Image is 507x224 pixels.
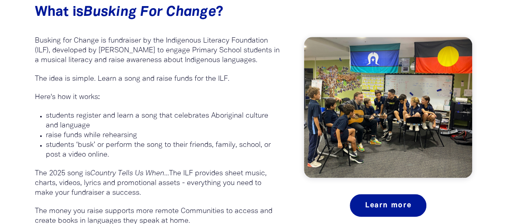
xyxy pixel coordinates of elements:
[35,169,280,198] p: The 2025 song is The ILF provides sheet music, charts, videos, lyrics and promotional assets - ev...
[90,170,169,177] em: Country Tells Us When...
[46,111,280,131] p: students register and learn a song that celebrates Aboriginal culture and language
[46,131,280,140] p: raise funds while rehearsing
[35,36,280,65] p: Busking for Change is fundraiser by the Indigenous Literacy Foundation (ILF), developed by [PERSO...
[83,6,216,19] em: Busking For Change
[46,140,280,160] p: students ‘busk’ or perform the song to their friends, family, school, or post a video online.
[350,194,426,217] a: Learn more
[35,74,280,84] p: The idea is simple. Learn a song and raise funds for the ILF.
[35,93,280,102] p: Here's how it works:
[35,6,224,19] span: What is ?
[304,37,472,178] img: Josh Pyke with a Busking For Change Class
